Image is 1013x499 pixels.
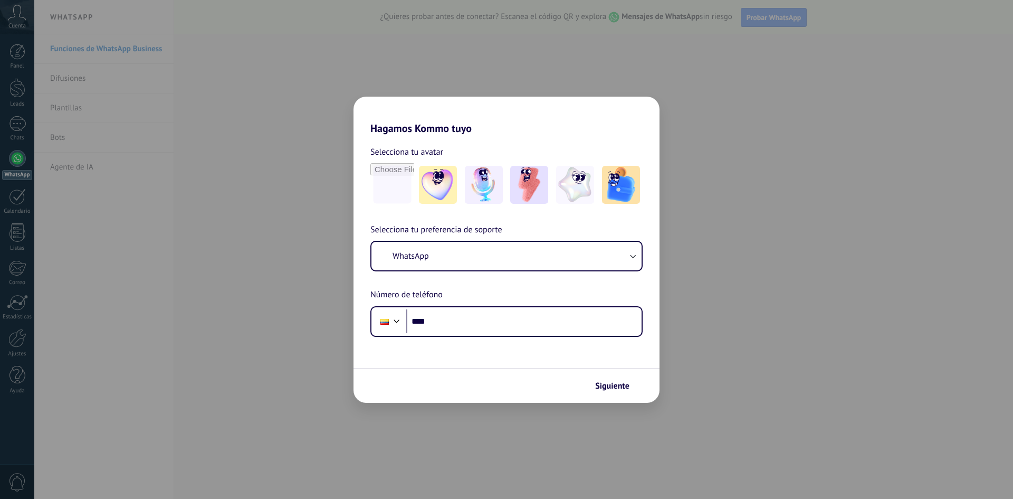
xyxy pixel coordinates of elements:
[419,166,457,204] img: -1.jpeg
[510,166,548,204] img: -3.jpeg
[602,166,640,204] img: -5.jpeg
[590,377,644,395] button: Siguiente
[370,223,502,237] span: Selecciona tu preferencia de soporte
[465,166,503,204] img: -2.jpeg
[556,166,594,204] img: -4.jpeg
[371,242,642,270] button: WhatsApp
[375,310,395,333] div: Ecuador: + 593
[595,382,629,390] span: Siguiente
[353,97,660,135] h2: Hagamos Kommo tuyo
[370,288,443,302] span: Número de teléfono
[370,145,443,159] span: Selecciona tu avatar
[393,251,429,261] span: WhatsApp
